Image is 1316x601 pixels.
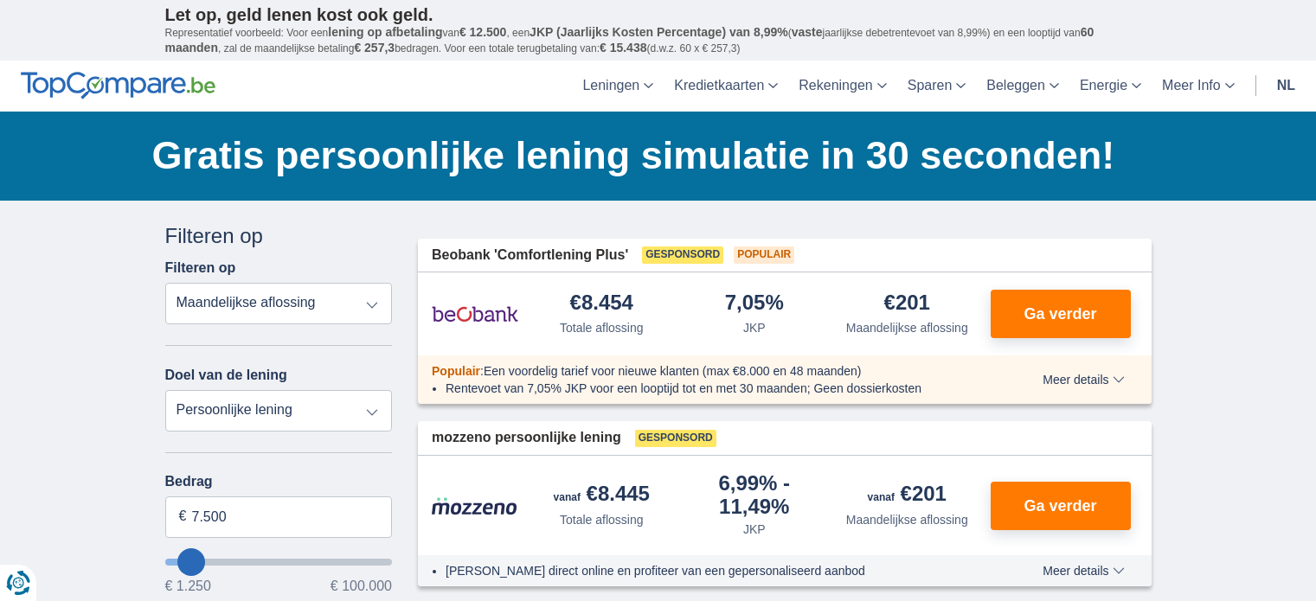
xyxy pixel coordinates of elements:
[418,362,993,380] div: :
[976,61,1069,112] a: Beleggen
[432,364,480,378] span: Populair
[792,25,823,39] span: vaste
[846,319,968,336] div: Maandelijkse aflossing
[446,562,979,579] li: [PERSON_NAME] direct online en profiteer van een gepersonaliseerd aanbod
[459,25,507,39] span: € 12.500
[432,292,518,336] img: product.pl.alt Beobank
[152,129,1152,182] h1: Gratis persoonlijke lening simulatie in 30 seconden!
[1069,61,1152,112] a: Energie
[560,511,644,528] div: Totale aflossing
[664,61,788,112] a: Kredietkaarten
[642,246,723,264] span: Gesponsord
[432,246,628,265] span: Beobank 'Comfortlening Plus'
[991,482,1131,530] button: Ga verder
[554,483,650,508] div: €8.445
[446,380,979,397] li: Rentevoet van 7,05% JKP voor een looptijd tot en met 30 maanden; Geen dossierkosten
[165,4,1152,25] p: Let op, geld lenen kost ook geld.
[484,364,862,378] span: Een voordelig tarief voor nieuwe klanten (max €8.000 en 48 maanden)
[572,61,664,112] a: Leningen
[600,41,647,54] span: € 15.438
[165,474,393,489] label: Bedrag
[165,559,393,566] input: wantToBorrow
[432,428,621,448] span: mozzeno persoonlijke lening
[560,319,644,336] div: Totale aflossing
[635,430,716,447] span: Gesponsord
[685,473,825,517] div: 6,99%
[165,579,211,593] span: € 1.250
[331,579,392,593] span: € 100.000
[991,290,1131,338] button: Ga verder
[165,368,287,383] label: Doel van de lening
[1024,498,1096,514] span: Ga verder
[868,483,947,508] div: €201
[354,41,395,54] span: € 257,3
[432,496,518,515] img: product.pl.alt Mozzeno
[743,319,766,336] div: JKP
[846,511,968,528] div: Maandelijkse aflossing
[570,292,633,316] div: €8.454
[530,25,788,39] span: JKP (Jaarlijks Kosten Percentage) van 8,99%
[179,507,187,527] span: €
[725,292,784,316] div: 7,05%
[21,72,215,99] img: TopCompare
[788,61,896,112] a: Rekeningen
[734,246,794,264] span: Populair
[1043,565,1124,577] span: Meer details
[1030,564,1137,578] button: Meer details
[1267,61,1306,112] a: nl
[897,61,977,112] a: Sparen
[165,25,1152,56] p: Representatief voorbeeld: Voor een van , een ( jaarlijkse debetrentevoet van 8,99%) en een loopti...
[1043,374,1124,386] span: Meer details
[743,521,766,538] div: JKP
[884,292,930,316] div: €201
[1152,61,1245,112] a: Meer Info
[1030,373,1137,387] button: Meer details
[1024,306,1096,322] span: Ga verder
[165,221,393,251] div: Filteren op
[165,260,236,276] label: Filteren op
[165,25,1095,54] span: 60 maanden
[328,25,442,39] span: lening op afbetaling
